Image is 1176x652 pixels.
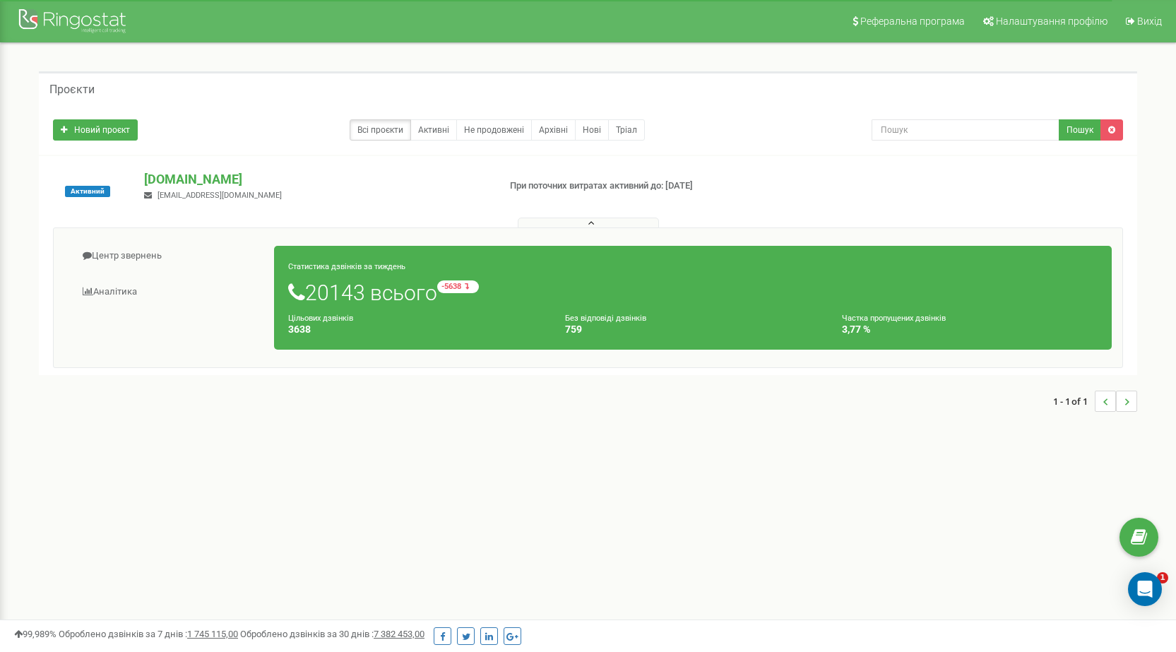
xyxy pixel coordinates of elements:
[288,280,1098,304] h1: 20143 всього
[1059,119,1101,141] button: Пошук
[456,119,532,141] a: Не продовжені
[510,179,761,193] p: При поточних витратах активний до: [DATE]
[14,629,57,639] span: 99,989%
[565,324,821,335] h4: 759
[374,629,424,639] u: 7 382 453,00
[53,119,138,141] a: Новий проєкт
[872,119,1059,141] input: Пошук
[288,324,544,335] h4: 3638
[1053,391,1095,412] span: 1 - 1 of 1
[288,262,405,271] small: Статистика дзвінків за тиждень
[187,629,238,639] u: 1 745 115,00
[996,16,1107,27] span: Налаштування профілю
[410,119,457,141] a: Активні
[240,629,424,639] span: Оброблено дзвінків за 30 днів :
[437,280,479,293] small: -5638
[65,186,110,197] span: Активний
[1053,377,1137,426] nav: ...
[1157,572,1168,583] span: 1
[575,119,609,141] a: Нові
[158,191,282,200] span: [EMAIL_ADDRESS][DOMAIN_NAME]
[288,314,353,323] small: Цільових дзвінків
[64,239,275,273] a: Центр звернень
[59,629,238,639] span: Оброблено дзвінків за 7 днів :
[842,314,946,323] small: Частка пропущених дзвінків
[49,83,95,96] h5: Проєкти
[842,324,1098,335] h4: 3,77 %
[565,314,646,323] small: Без відповіді дзвінків
[144,170,487,189] p: [DOMAIN_NAME]
[64,275,275,309] a: Аналiтика
[531,119,576,141] a: Архівні
[350,119,411,141] a: Всі проєкти
[860,16,965,27] span: Реферальна програма
[1128,572,1162,606] div: Open Intercom Messenger
[608,119,645,141] a: Тріал
[1137,16,1162,27] span: Вихід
